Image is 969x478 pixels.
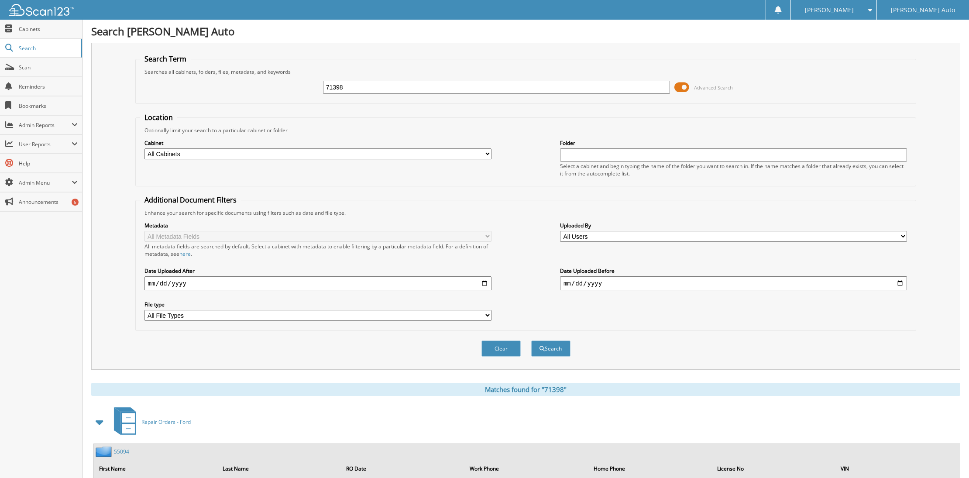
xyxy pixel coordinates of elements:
[19,102,78,110] span: Bookmarks
[140,209,912,217] div: Enhance your search for specific documents using filters such as date and file type.
[19,83,78,90] span: Reminders
[465,460,588,478] th: Work Phone
[140,127,912,134] div: Optionally limit your search to a particular cabinet or folder
[179,250,191,258] a: here
[19,64,78,71] span: Scan
[694,84,733,91] span: Advanced Search
[836,460,959,478] th: VIN
[91,24,960,38] h1: Search [PERSON_NAME] Auto
[144,267,492,275] label: Date Uploaded After
[560,267,907,275] label: Date Uploaded Before
[19,25,78,33] span: Cabinets
[140,195,241,205] legend: Additional Document Filters
[19,121,72,129] span: Admin Reports
[19,45,76,52] span: Search
[713,460,835,478] th: License No
[19,179,72,186] span: Admin Menu
[481,340,521,357] button: Clear
[560,222,907,229] label: Uploaded By
[109,405,191,439] a: Repair Orders - Ford
[19,160,78,167] span: Help
[218,460,341,478] th: Last Name
[19,198,78,206] span: Announcements
[141,418,191,426] span: Repair Orders - Ford
[9,4,74,16] img: scan123-logo-white.svg
[95,460,217,478] th: First Name
[560,139,907,147] label: Folder
[805,7,854,13] span: [PERSON_NAME]
[19,141,72,148] span: User Reports
[891,7,955,13] span: [PERSON_NAME] Auto
[144,276,492,290] input: start
[560,276,907,290] input: end
[144,222,492,229] label: Metadata
[144,301,492,308] label: File type
[114,448,129,455] a: 55094
[96,446,114,457] img: folder2.png
[144,139,492,147] label: Cabinet
[560,162,907,177] div: Select a cabinet and begin typing the name of the folder you want to search in. If the name match...
[140,54,191,64] legend: Search Term
[91,383,960,396] div: Matches found for "71398"
[342,460,464,478] th: RO Date
[72,199,79,206] div: 6
[140,113,177,122] legend: Location
[531,340,570,357] button: Search
[589,460,712,478] th: Home Phone
[140,68,912,76] div: Searches all cabinets, folders, files, metadata, and keywords
[144,243,492,258] div: All metadata fields are searched by default. Select a cabinet with metadata to enable filtering b...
